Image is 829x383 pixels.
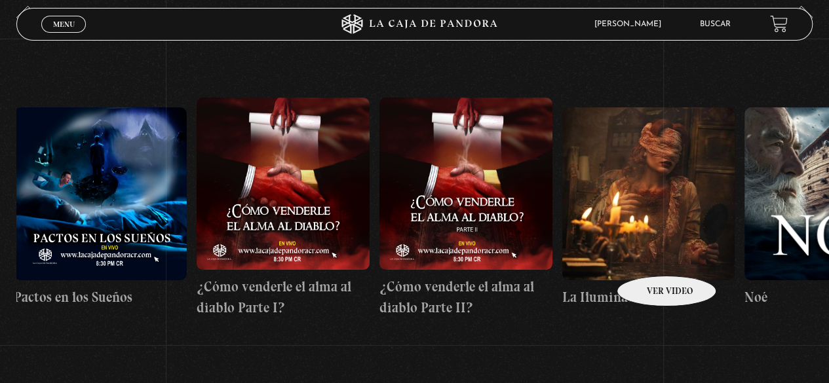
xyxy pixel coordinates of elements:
h4: Pactos en los Sueños [14,287,187,308]
h4: ¿Cómo venderle el alma al diablo Parte II? [379,276,552,318]
a: ¿Cómo venderle el alma al diablo Parte II? [379,39,552,377]
a: La Iluminada [562,39,735,377]
span: Menu [53,20,75,28]
a: ¿Cómo venderle el alma al diablo Parte I? [197,39,370,377]
a: Buscar [700,20,731,28]
h4: La Iluminada [562,287,735,308]
span: Cerrar [48,31,79,40]
span: [PERSON_NAME] [588,20,674,28]
h4: ¿Cómo venderle el alma al diablo Parte I? [197,276,370,318]
a: View your shopping cart [770,15,788,33]
button: Previous [16,6,39,29]
a: Pactos en los Sueños [14,39,187,377]
button: Next [790,6,813,29]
